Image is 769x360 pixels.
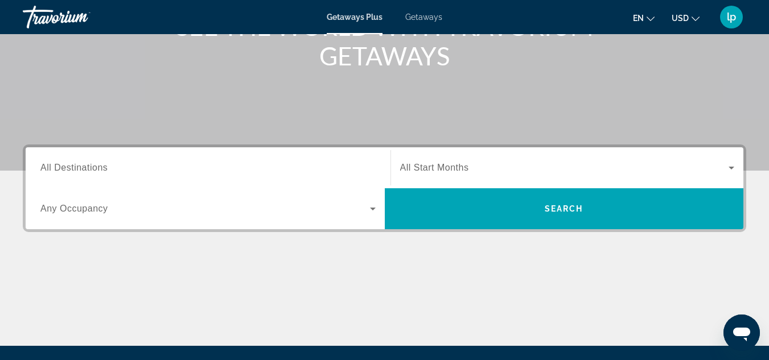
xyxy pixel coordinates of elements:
span: lp [727,11,736,23]
span: Search [545,204,583,213]
a: Getaways Plus [327,13,383,22]
iframe: Botón para iniciar la ventana de mensajería [723,315,760,351]
div: Search widget [26,147,743,229]
a: Travorium [23,2,137,32]
button: Change language [633,10,655,26]
span: All Start Months [400,163,469,172]
span: Any Occupancy [40,204,108,213]
span: All Destinations [40,163,108,172]
a: Getaways [405,13,442,22]
span: en [633,14,644,23]
button: User Menu [717,5,746,29]
h1: SEE THE WORLD WITH TRAVORIUM GETAWAYS [171,11,598,71]
button: Change currency [672,10,700,26]
button: Search [385,188,744,229]
span: USD [672,14,689,23]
